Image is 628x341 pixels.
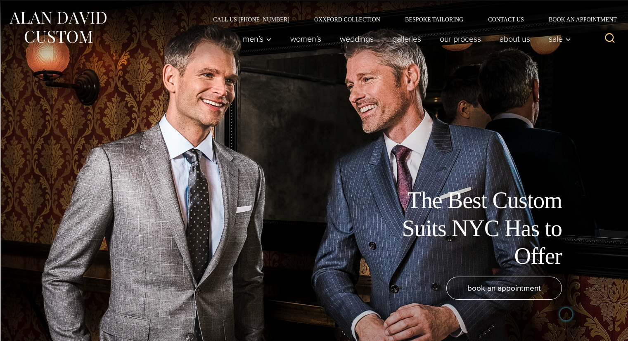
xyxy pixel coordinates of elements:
[549,35,571,43] span: Sale
[600,29,620,49] button: View Search Form
[376,187,562,270] h1: The Best Custom Suits NYC Has to Offer
[8,9,107,46] img: Alan David Custom
[331,31,383,47] a: weddings
[281,31,331,47] a: Women’s
[393,17,476,22] a: Bespoke Tailoring
[383,31,431,47] a: Galleries
[302,17,393,22] a: Oxxford Collection
[431,31,491,47] a: Our Process
[446,277,562,300] a: book an appointment
[467,282,541,294] span: book an appointment
[201,17,302,22] a: Call Us [PHONE_NUMBER]
[234,31,576,47] nav: Primary Navigation
[536,17,620,22] a: Book an Appointment
[243,35,272,43] span: Men’s
[491,31,540,47] a: About Us
[576,316,620,337] iframe: Opens a widget where you can chat to one of our agents
[476,17,536,22] a: Contact Us
[201,17,620,22] nav: Secondary Navigation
